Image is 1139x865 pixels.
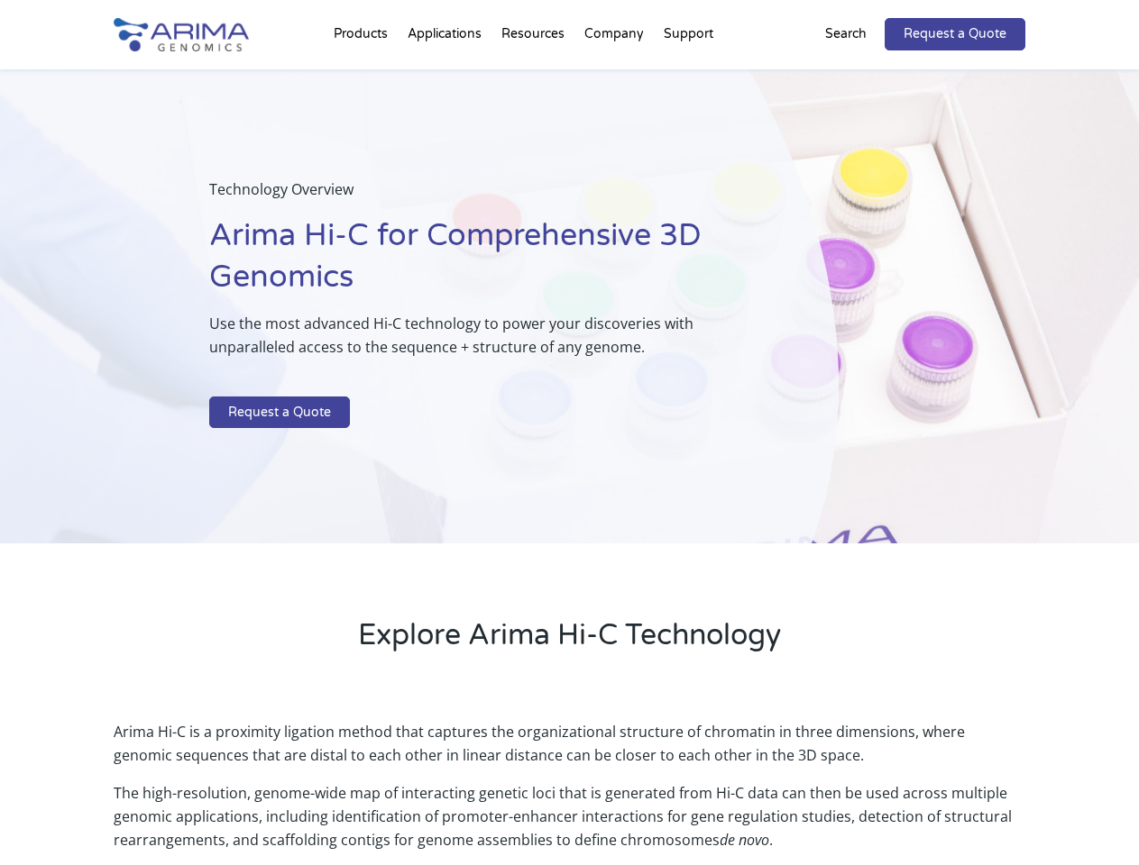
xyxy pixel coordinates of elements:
img: Arima-Genomics-logo [114,18,249,51]
h2: Explore Arima Hi-C Technology [114,615,1024,669]
a: Request a Quote [885,18,1025,50]
i: de novo [720,830,769,850]
p: Technology Overview [209,178,748,215]
a: Request a Quote [209,396,350,429]
p: Search [825,23,867,46]
p: Use the most advanced Hi-C technology to power your discoveries with unparalleled access to the s... [209,312,748,373]
h1: Arima Hi-C for Comprehensive 3D Genomics [209,215,748,312]
p: Arima Hi-C is a proximity ligation method that captures the organizational structure of chromatin... [114,720,1024,781]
